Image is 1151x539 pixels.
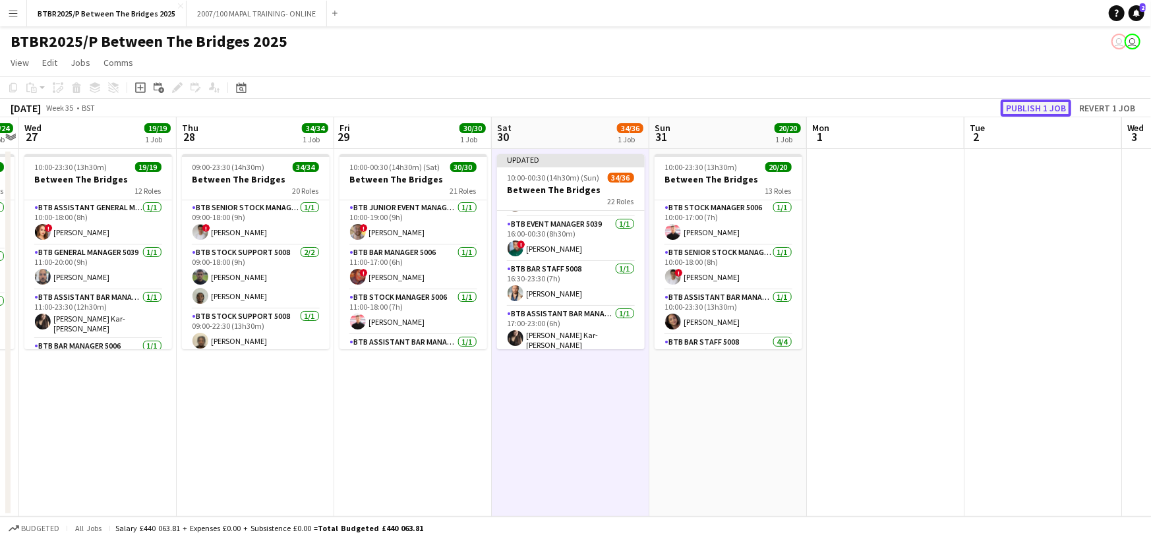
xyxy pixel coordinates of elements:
span: Jobs [71,57,90,69]
span: 34/34 [302,123,328,133]
span: ! [360,269,368,277]
h3: Between The Bridges [497,184,645,196]
span: 10:00-23:30 (13h30m) [35,162,107,172]
span: 28 [180,129,198,144]
app-card-role: BTB Assistant Bar Manager 50061/110:00-23:30 (13h30m)[PERSON_NAME] [655,290,802,335]
span: 30/30 [459,123,486,133]
span: 2 [1140,3,1146,12]
span: Tue [970,122,985,134]
span: All jobs [73,523,104,533]
app-job-card: 09:00-23:30 (14h30m)34/34Between The Bridges20 RolesBTB Senior Stock Manager 50061/109:00-18:00 (... [182,154,330,349]
div: 1 Job [303,134,328,144]
div: Salary £440 063.81 + Expenses £0.00 + Subsistence £0.00 = [115,523,423,533]
app-card-role: BTB Assistant Bar Manager 50061/111:00-23:30 (12h30m)[PERSON_NAME] Kar-[PERSON_NAME] [24,290,172,339]
div: Updated [497,154,645,165]
app-card-role: BTB Senior Stock Manager 50061/109:00-18:00 (9h)![PERSON_NAME] [182,200,330,245]
h3: Between The Bridges [339,173,487,185]
span: 3 [1125,129,1144,144]
span: 19/19 [144,123,171,133]
a: 2 [1129,5,1144,21]
app-card-role: BTB Event Manager 50391/116:00-00:30 (8h30m)![PERSON_NAME] [497,217,645,262]
span: 19/19 [135,162,162,172]
span: 10:00-00:30 (14h30m) (Sun) [508,173,600,183]
span: Wed [24,122,42,134]
app-card-role: BTB Bar Manager 50061/1 [24,339,172,383]
span: 20 Roles [293,186,319,196]
button: Budgeted [7,521,61,536]
app-job-card: Updated10:00-00:30 (14h30m) (Sun)34/36Between The Bridges22 Roles[PERSON_NAME]BTB Stock support 5... [497,154,645,349]
button: BTBR2025/P Between The Bridges 2025 [27,1,187,26]
span: Total Budgeted £440 063.81 [318,523,423,533]
app-card-role: BTB Bar Staff 50081/116:30-23:30 (7h)[PERSON_NAME] [497,262,645,306]
span: Budgeted [21,524,59,533]
span: Wed [1127,122,1144,134]
span: 31 [653,129,670,144]
span: View [11,57,29,69]
app-job-card: 10:00-23:30 (13h30m)20/20Between The Bridges13 RolesBTB Stock Manager 50061/110:00-17:00 (7h)[PER... [655,154,802,349]
span: 22 Roles [608,196,634,206]
app-job-card: 10:00-00:30 (14h30m) (Sat)30/30Between The Bridges21 RolesBTB Junior Event Manager 50391/110:00-1... [339,154,487,349]
span: 27 [22,129,42,144]
div: 1 Job [460,134,485,144]
app-card-role: BTB Stock support 50081/109:00-22:30 (13h30m)[PERSON_NAME] [182,309,330,354]
span: Week 35 [44,103,76,113]
app-card-role: BTB Junior Event Manager 50391/110:00-19:00 (9h)![PERSON_NAME] [339,200,487,245]
span: ! [517,241,525,248]
span: Sun [655,122,670,134]
span: 20/20 [765,162,792,172]
span: 29 [338,129,350,144]
app-card-role: BTB Bar Staff 50084/410:30-17:30 (7h) [655,335,802,437]
span: 10:00-23:30 (13h30m) [665,162,738,172]
span: 30 [495,129,512,144]
span: ! [45,224,53,232]
div: [DATE] [11,101,41,115]
h1: BTBR2025/P Between The Bridges 2025 [11,32,287,51]
div: 1 Job [145,134,170,144]
span: 2 [968,129,985,144]
a: Jobs [65,54,96,71]
span: 34/34 [293,162,319,172]
button: Publish 1 job [1001,99,1071,117]
span: Edit [42,57,57,69]
app-user-avatar: Amy Cane [1111,34,1127,49]
div: BST [82,103,95,113]
span: ! [675,269,683,277]
button: Revert 1 job [1074,99,1140,117]
app-user-avatar: Amy Cane [1125,34,1140,49]
app-card-role: BTB Stock Manager 50061/111:00-18:00 (7h)[PERSON_NAME] [339,290,487,335]
span: 09:00-23:30 (14h30m) [192,162,265,172]
span: Mon [812,122,829,134]
app-job-card: 10:00-23:30 (13h30m)19/19Between The Bridges12 RolesBTB Assistant General Manager 50061/110:00-18... [24,154,172,349]
span: Comms [103,57,133,69]
span: Sat [497,122,512,134]
span: 34/36 [617,123,643,133]
a: Comms [98,54,138,71]
app-card-role: BTB Bar Manager 50061/111:00-17:00 (6h)![PERSON_NAME] [339,245,487,290]
span: 30/30 [450,162,477,172]
button: 2007/100 MAPAL TRAINING- ONLINE [187,1,327,26]
div: 1 Job [618,134,643,144]
span: 20/20 [775,123,801,133]
app-card-role: BTB General Manager 50391/111:00-20:00 (9h)[PERSON_NAME] [24,245,172,290]
span: 1 [810,129,829,144]
span: 13 Roles [765,186,792,196]
h3: Between The Bridges [24,173,172,185]
app-card-role: BTB Assistant General Manager 50061/110:00-18:00 (8h)![PERSON_NAME] [24,200,172,245]
span: 21 Roles [450,186,477,196]
span: ! [202,224,210,232]
span: 34/36 [608,173,634,183]
a: View [5,54,34,71]
span: Thu [182,122,198,134]
div: 1 Job [775,134,800,144]
h3: Between The Bridges [182,173,330,185]
span: ! [360,224,368,232]
app-card-role: BTB Assistant Bar Manager 50061/111:00-23:30 (12h30m) [339,335,487,380]
app-card-role: BTB Assistant Bar Manager 50061/117:00-23:00 (6h)[PERSON_NAME] Kar-[PERSON_NAME] [497,306,645,355]
app-card-role: BTB Stock support 50082/209:00-18:00 (9h)[PERSON_NAME][PERSON_NAME] [182,245,330,309]
span: Fri [339,122,350,134]
span: 12 Roles [135,186,162,196]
